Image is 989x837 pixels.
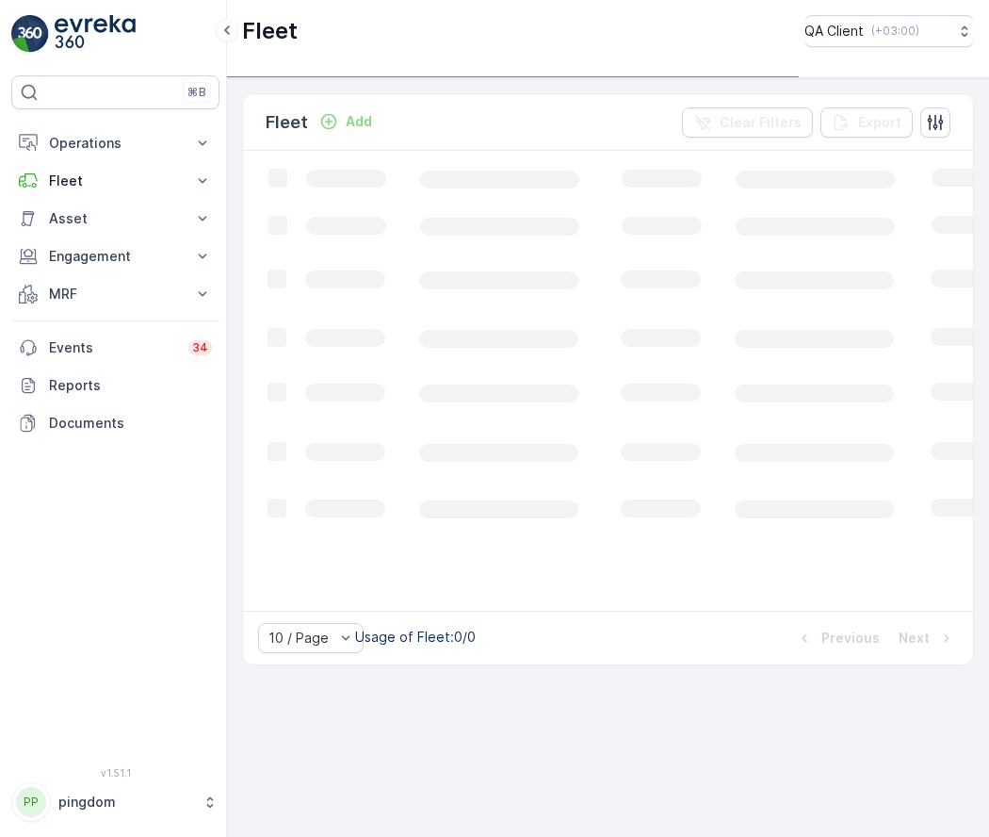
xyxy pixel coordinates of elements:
[49,247,182,266] p: Engagement
[804,22,864,41] p: QA Client
[11,782,219,822] button: PPpingdom
[682,107,813,138] button: Clear Filters
[11,15,49,53] img: logo
[312,110,380,133] button: Add
[58,793,193,812] p: pingdom
[793,627,882,649] button: Previous
[821,629,880,648] p: Previous
[16,787,46,817] div: PP
[49,134,182,153] p: Operations
[871,24,919,39] p: ( +03:00 )
[720,113,802,132] p: Clear Filters
[11,238,219,275] button: Engagement
[11,404,219,442] a: Documents
[11,275,219,313] button: MRF
[897,627,958,649] button: Next
[11,200,219,238] button: Asset
[187,85,206,100] p: ⌘B
[49,414,212,433] p: Documents
[11,329,219,367] a: Events34
[49,338,177,357] p: Events
[49,285,182,304] p: MRF
[355,628,476,647] p: Usage of Fleet : 0/0
[858,113,901,132] p: Export
[820,107,913,138] button: Export
[11,124,219,162] button: Operations
[266,109,308,136] p: Fleet
[49,376,212,395] p: Reports
[55,15,136,53] img: logo_light-DOdMpM7g.png
[804,15,974,47] button: QA Client(+03:00)
[899,629,930,648] p: Next
[11,162,219,200] button: Fleet
[242,16,298,46] p: Fleet
[11,767,219,779] span: v 1.51.1
[49,209,182,228] p: Asset
[49,172,182,190] p: Fleet
[11,367,219,404] a: Reports
[192,340,208,355] p: 34
[346,112,372,131] p: Add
